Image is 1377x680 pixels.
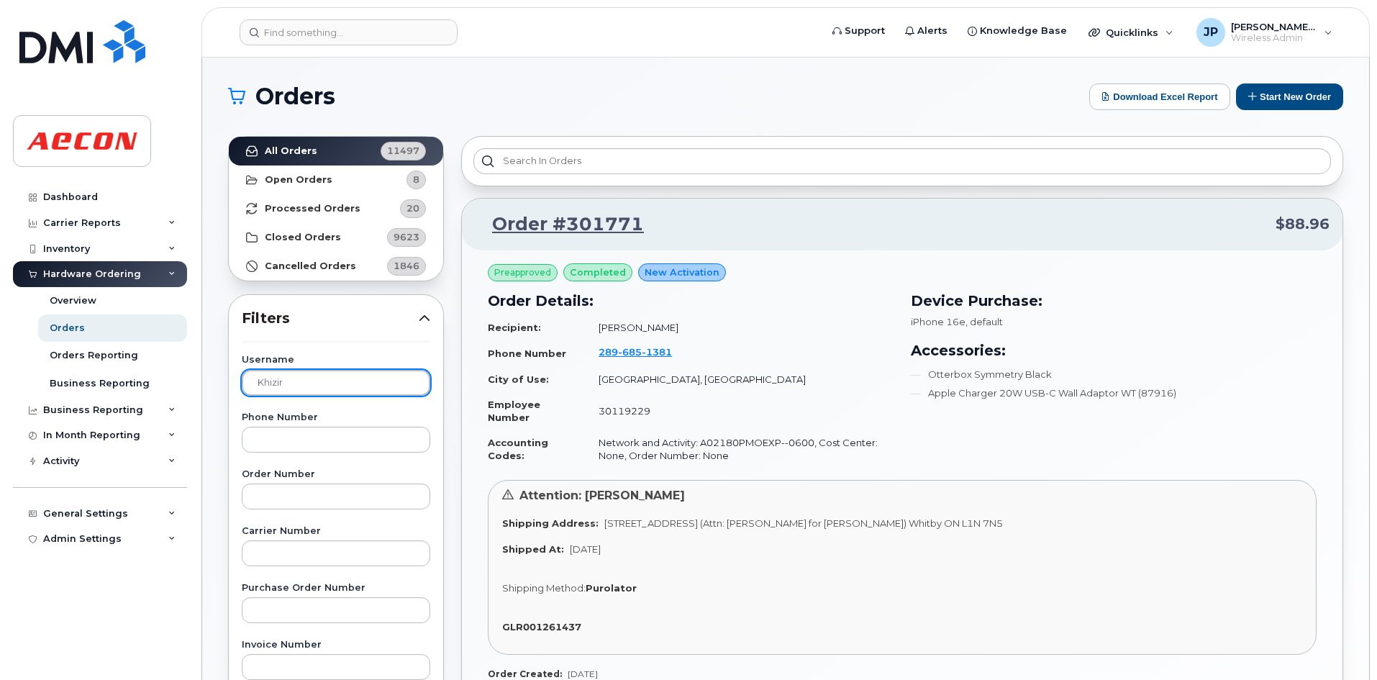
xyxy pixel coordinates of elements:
[494,266,551,279] span: Preapproved
[488,290,894,312] h3: Order Details:
[265,232,341,243] strong: Closed Orders
[229,252,443,281] a: Cancelled Orders1846
[519,489,685,502] span: Attention: [PERSON_NAME]
[242,413,430,422] label: Phone Number
[265,174,332,186] strong: Open Orders
[242,355,430,365] label: Username
[473,148,1331,174] input: Search in orders
[1276,214,1330,235] span: $88.96
[229,137,443,166] a: All Orders11497
[242,470,430,479] label: Order Number
[502,582,586,594] span: Shipping Method:
[586,367,894,392] td: [GEOGRAPHIC_DATA], [GEOGRAPHIC_DATA]
[406,201,419,215] span: 20
[568,668,598,679] span: [DATE]
[387,144,419,158] span: 11497
[911,368,1317,381] li: Otterbox Symmetry Black
[488,437,548,462] strong: Accounting Codes:
[229,194,443,223] a: Processed Orders20
[502,517,599,529] strong: Shipping Address:
[394,230,419,244] span: 9623
[1089,83,1230,110] button: Download Excel Report
[570,266,626,279] span: completed
[586,315,894,340] td: [PERSON_NAME]
[911,290,1317,312] h3: Device Purchase:
[502,621,581,633] strong: GLR001261437
[488,668,562,679] strong: Order Created:
[502,543,564,555] strong: Shipped At:
[586,582,637,594] strong: Purolator
[488,373,549,385] strong: City of Use:
[645,266,719,279] span: New Activation
[911,316,965,327] span: iPhone 16e
[911,386,1317,400] li: Apple Charger 20W USB-C Wall Adaptor WT (87916)
[229,166,443,194] a: Open Orders8
[265,203,360,214] strong: Processed Orders
[413,173,419,186] span: 8
[229,223,443,252] a: Closed Orders9623
[475,212,644,237] a: Order #301771
[586,392,894,430] td: 30119229
[488,322,541,333] strong: Recipient:
[599,346,689,358] a: 2896851381
[570,543,601,555] span: [DATE]
[911,340,1317,361] h3: Accessories:
[502,621,587,633] a: GLR001261437
[394,259,419,273] span: 1846
[265,145,317,157] strong: All Orders
[242,584,430,593] label: Purchase Order Number
[642,346,672,358] span: 1381
[599,346,672,358] span: 289
[242,527,430,536] label: Carrier Number
[265,260,356,272] strong: Cancelled Orders
[965,316,1003,327] span: , default
[604,517,1003,529] span: [STREET_ADDRESS] (Attn: [PERSON_NAME] for [PERSON_NAME]) Whitby ON L1N 7N5
[586,430,894,468] td: Network and Activity: A02180PMOEXP--0600, Cost Center: None, Order Number: None
[488,399,540,424] strong: Employee Number
[618,346,642,358] span: 685
[242,640,430,650] label: Invoice Number
[488,348,566,359] strong: Phone Number
[242,308,419,329] span: Filters
[255,86,335,107] span: Orders
[1236,83,1343,110] button: Start New Order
